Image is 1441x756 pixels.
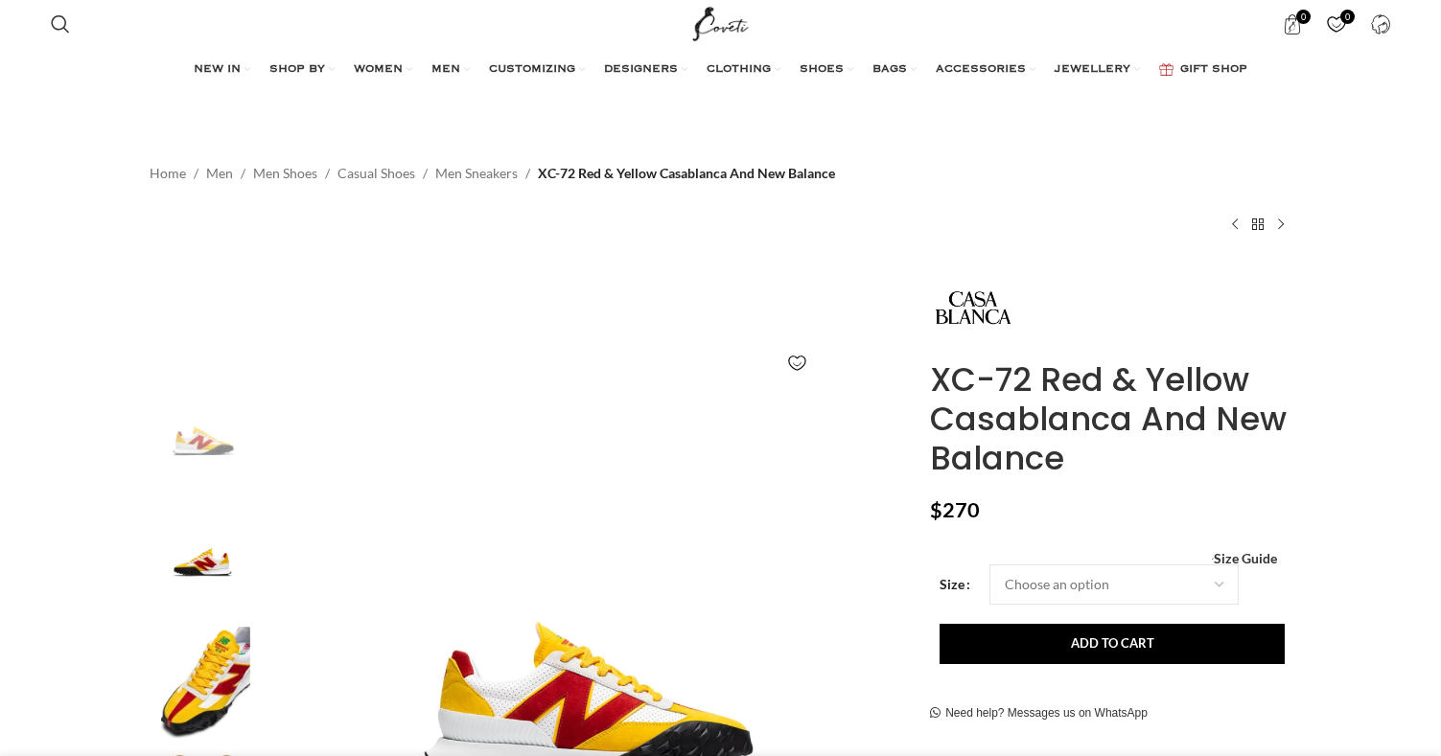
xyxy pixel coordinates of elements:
[688,14,753,31] a: Site logo
[206,163,233,184] a: Men
[604,51,687,89] a: DESIGNERS
[538,163,835,184] span: XC-72 Red & Yellow Casablanca And New Balance
[269,51,335,89] a: SHOP BY
[1180,62,1247,78] span: GIFT SHOP
[1159,51,1247,89] a: GIFT SHOP
[604,62,678,78] span: DESIGNERS
[431,62,460,78] span: MEN
[1316,5,1356,43] a: 0
[354,51,412,89] a: WOMEN
[489,51,585,89] a: CUSTOMIZING
[337,163,415,184] a: Casual Shoes
[1223,213,1246,236] a: Previous product
[489,62,575,78] span: CUSTOMIZING
[150,163,835,184] nav: Breadcrumb
[1055,62,1130,78] span: JEWELLERY
[930,497,980,522] bdi: 270
[872,62,907,78] span: BAGS
[930,360,1291,477] h1: XC-72 Red & Yellow Casablanca And New Balance
[269,62,325,78] span: SHOP BY
[940,574,970,595] label: Size
[800,62,844,78] span: SHOES
[41,51,1401,89] div: Main navigation
[1269,213,1292,236] a: Next product
[1316,5,1356,43] div: My Wishlist
[194,62,241,78] span: NEW IN
[1272,5,1312,43] a: 0
[150,163,186,184] a: Home
[930,497,942,522] span: $
[872,51,917,89] a: BAGS
[145,627,262,739] img: Mens sneaker
[800,51,853,89] a: SHOES
[435,163,518,184] a: Men Sneakers
[431,51,470,89] a: MEN
[930,264,1016,351] img: Casablanca
[707,51,780,89] a: CLOTHING
[145,384,262,496] img: Mens sneaker
[1340,10,1355,24] span: 0
[41,5,80,43] a: Search
[1159,63,1174,76] img: GiftBag
[253,163,317,184] a: Men Shoes
[930,706,1148,722] a: Need help? Messages us on WhatsApp
[1055,51,1140,89] a: JEWELLERY
[145,506,262,618] img: Mens sneaker
[707,62,771,78] span: CLOTHING
[1296,10,1311,24] span: 0
[936,62,1026,78] span: ACCESSORIES
[194,51,250,89] a: NEW IN
[354,62,403,78] span: WOMEN
[940,624,1285,664] button: Add to cart
[936,51,1035,89] a: ACCESSORIES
